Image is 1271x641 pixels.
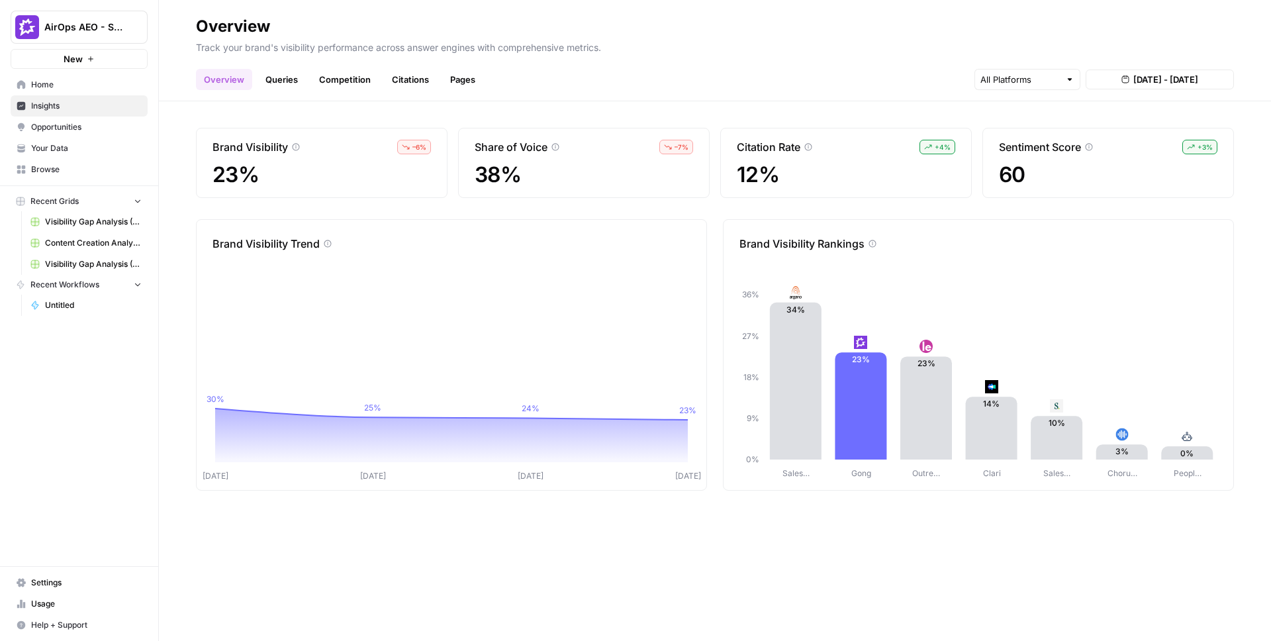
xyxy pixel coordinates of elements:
span: New [64,52,83,66]
a: Pages [442,69,483,90]
button: [DATE] - [DATE] [1086,70,1234,89]
a: Home [11,74,148,95]
tspan: [DATE] [203,471,228,481]
span: – 6 % [412,142,426,152]
button: Recent Workflows [11,275,148,295]
p: Brand Visibility Trend [212,236,320,252]
a: Usage [11,593,148,615]
tspan: [DATE] [360,471,386,481]
span: Recent Workflows [30,279,99,291]
text: 3% [1115,446,1129,456]
tspan: [DATE] [518,471,543,481]
span: 60 [999,163,1217,187]
a: Citations [384,69,437,90]
p: Sentiment Score [999,139,1081,155]
p: Brand Visibility Rankings [739,236,865,252]
tspan: 30% [207,394,224,404]
button: Recent Grids [11,191,148,211]
span: Opportunities [31,121,142,133]
img: h6qlr8a97mop4asab8l5qtldq2wv [985,380,998,393]
tspan: 23% [679,405,696,415]
img: AirOps AEO - Single Brand (Gong) Logo [15,15,39,39]
tspan: 25% [364,403,381,413]
div: Overview [196,16,270,37]
img: w5j8drkl6vorx9oircl0z03rjk9p [919,340,933,353]
span: AirOps AEO - Single Brand (Gong) [44,21,124,34]
a: Competition [311,69,379,90]
tspan: Sales… [1043,468,1070,478]
span: Visibility Gap Analysis (15) [45,216,142,228]
tspan: 24% [522,403,540,413]
span: Recent Grids [30,195,79,207]
tspan: 36% [742,289,759,299]
span: Browse [31,164,142,175]
span: + 3 % [1198,142,1213,152]
text: 14% [983,399,1000,409]
span: Insights [31,100,142,112]
a: Untitled [24,295,148,316]
tspan: Outre… [912,468,940,478]
span: Your Data [31,142,142,154]
text: 23% [852,354,870,364]
span: 12% [737,163,955,187]
span: Usage [31,598,142,610]
text: 10% [1049,418,1065,428]
p: Track your brand's visibility performance across answer engines with comprehensive metrics. [196,37,1234,54]
tspan: Sales… [782,468,810,478]
tspan: 9% [747,413,759,423]
tspan: [DATE] [675,471,701,481]
span: – 7 % [675,142,688,152]
tspan: Choru… [1107,468,1137,478]
img: w6cjb6u2gvpdnjw72qw8i2q5f3eb [854,336,867,349]
button: New [11,49,148,69]
text: 23% [918,358,935,368]
img: vpq3xj2nnch2e2ivhsgwmf7hbkjf [1050,399,1063,413]
a: Content Creation Analysis (4) [24,232,148,254]
button: Workspace: AirOps AEO - Single Brand (Gong) [11,11,148,44]
span: Untitled [45,299,142,311]
a: Your Data [11,138,148,159]
a: Browse [11,159,148,180]
span: Settings [31,577,142,589]
a: Visibility Gap Analysis (14) [24,254,148,275]
span: Visibility Gap Analysis (14) [45,258,142,270]
p: Share of Voice [475,139,547,155]
tspan: Peopl… [1174,468,1201,478]
a: Overview [196,69,252,90]
text: 34% [786,305,805,315]
span: 23% [212,163,431,187]
span: + 4 % [935,142,951,152]
a: Queries [258,69,306,90]
span: [DATE] - [DATE] [1133,73,1198,86]
tspan: Gong [851,468,871,478]
a: Opportunities [11,117,148,138]
img: e001jt87q6ctylcrzboubucy6uux [789,286,802,299]
tspan: 0% [746,454,759,464]
text: 0% [1180,448,1194,458]
a: Visibility Gap Analysis (15) [24,211,148,232]
button: Help + Support [11,615,148,636]
input: All Platforms [980,73,1060,86]
a: Settings [11,572,148,593]
tspan: 18% [743,372,759,382]
span: Content Creation Analysis (4) [45,237,142,249]
tspan: Clari [983,468,1001,478]
span: Help + Support [31,619,142,631]
p: Brand Visibility [212,139,288,155]
a: Insights [11,95,148,117]
tspan: 27% [742,331,759,341]
p: Citation Rate [737,139,800,155]
img: m91aa644vh47mb0y152o0kapheco [1180,430,1194,443]
span: 38% [475,163,693,187]
img: khqciriqz2uga3pxcoz8d1qji9pc [1115,428,1129,441]
span: Home [31,79,142,91]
